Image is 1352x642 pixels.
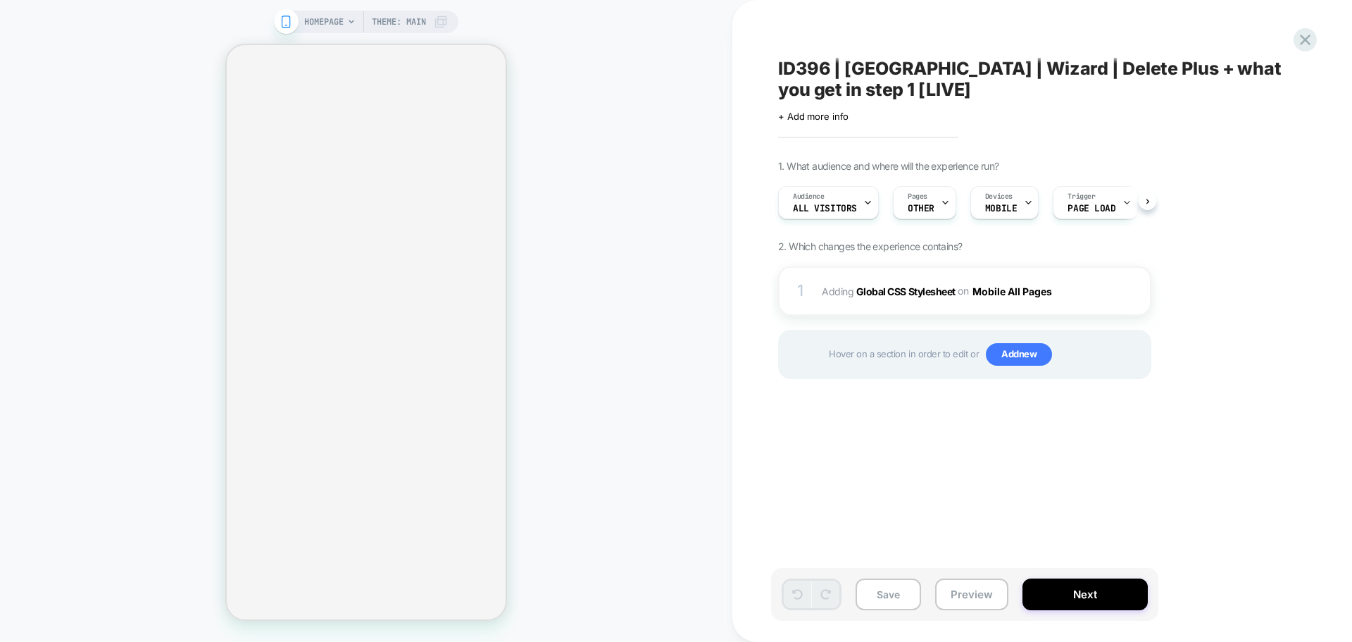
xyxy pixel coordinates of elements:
[822,281,1090,302] span: Adding
[986,343,1052,366] span: Add new
[778,111,849,122] span: + Add more info
[778,240,962,252] span: 2. Which changes the experience contains?
[372,11,426,33] span: Theme: MAIN
[908,192,927,202] span: Pages
[778,160,999,172] span: 1. What audience and where will the experience run?
[958,282,968,300] span: on
[1068,192,1095,202] span: Trigger
[1022,579,1148,610] button: Next
[778,58,1292,100] span: ID396 | [GEOGRAPHIC_DATA] | Wizard | Delete Plus + what you get in step 1 [LIVE]
[985,192,1013,202] span: Devices
[794,277,808,305] div: 1
[856,579,921,610] button: Save
[829,343,1143,366] span: Hover on a section in order to edit or
[935,579,1008,610] button: Preview
[1068,204,1115,214] span: Page Load
[972,281,1063,302] button: Mobile All Pages
[793,204,857,214] span: All Visitors
[985,204,1017,214] span: MOBILE
[793,192,825,202] span: Audience
[856,285,956,297] b: Global CSS Stylesheet
[908,204,934,214] span: OTHER
[304,11,344,33] span: HOMEPAGE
